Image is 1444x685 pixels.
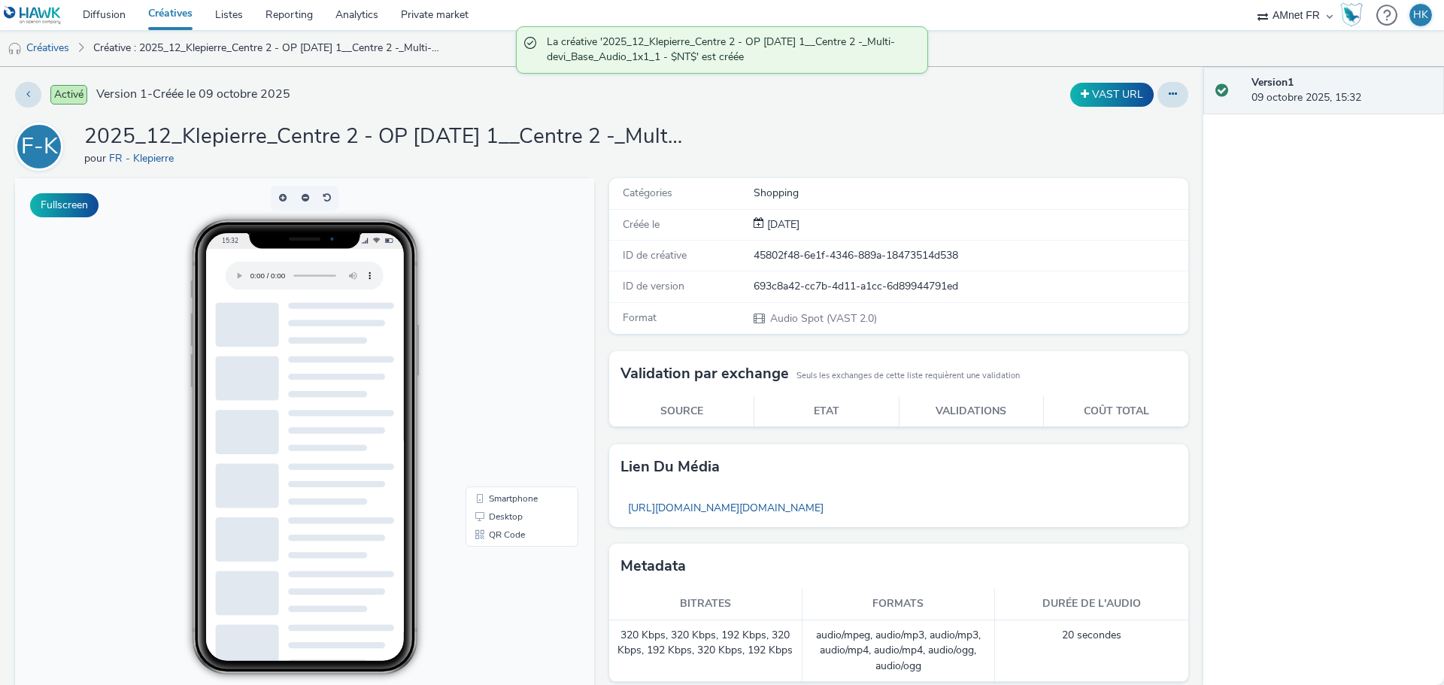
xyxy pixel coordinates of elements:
[474,352,510,361] span: QR Code
[609,589,802,620] th: Bitrates
[623,279,684,293] span: ID de version
[474,334,508,343] span: Desktop
[995,589,1188,620] th: Durée de l'audio
[1251,75,1294,89] strong: Version 1
[454,311,560,329] li: Smartphone
[620,456,720,478] h3: Lien du média
[4,6,62,25] img: undefined Logo
[754,186,1187,201] div: Shopping
[899,396,1044,427] th: Validations
[796,370,1020,382] small: Seuls les exchanges de cette liste requièrent une validation
[1340,3,1363,27] img: Hawk Academy
[30,193,99,217] button: Fullscreen
[454,329,560,347] li: Desktop
[1066,83,1157,107] div: Dupliquer la créative en un VAST URL
[764,217,799,232] div: Création 09 octobre 2025, 15:32
[547,35,912,65] span: La créative '2025_12_Klepierre_Centre 2 - OP [DATE] 1__Centre 2 -_Multi-devi_Base_Audio_1x1_1 - $...
[84,151,109,165] span: pour
[620,555,686,577] h3: Metadata
[764,217,799,232] span: [DATE]
[802,589,996,620] th: Formats
[8,41,23,56] img: audio
[96,86,290,103] span: Version 1 - Créée le 09 octobre 2025
[1340,3,1369,27] a: Hawk Academy
[86,30,447,66] a: Créative : 2025_12_Klepierre_Centre 2 - OP [DATE] 1__Centre 2 -_Multi-devi_Base_Audio_1x1_1 - $NT$
[754,279,1187,294] div: 693c8a42-cc7b-4d11-a1cc-6d89944791ed
[1070,83,1154,107] button: VAST URL
[623,311,657,325] span: Format
[454,347,560,365] li: QR Code
[754,248,1187,263] div: 45802f48-6e1f-4346-889a-18473514d538
[623,186,672,200] span: Catégories
[474,316,523,325] span: Smartphone
[1413,4,1428,26] div: HK
[21,126,58,168] div: F-K
[15,139,69,153] a: F-K
[620,362,789,385] h3: Validation par exchange
[620,493,831,523] a: [URL][DOMAIN_NAME][DOMAIN_NAME]
[623,248,687,262] span: ID de créative
[84,123,686,151] h1: 2025_12_Klepierre_Centre 2 - OP [DATE] 1__Centre 2 -_Multi-devi_Base_Audio_1x1_1 - $NT$
[802,620,996,682] td: audio/mpeg, audio/mp3, audio/mp3, audio/mp4, audio/mp4, audio/ogg, audio/ogg
[769,311,877,326] span: Audio Spot (VAST 2.0)
[207,58,223,66] span: 15:32
[50,85,87,105] span: Activé
[609,396,754,427] th: Source
[609,620,802,682] td: 320 Kbps, 320 Kbps, 192 Kbps, 320 Kbps, 192 Kbps, 320 Kbps, 192 Kbps
[754,396,899,427] th: Etat
[623,217,660,232] span: Créée le
[1044,396,1189,427] th: Coût total
[995,620,1188,682] td: 20 secondes
[109,151,180,165] a: FR - Klepierre
[1251,75,1432,106] div: 09 octobre 2025, 15:32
